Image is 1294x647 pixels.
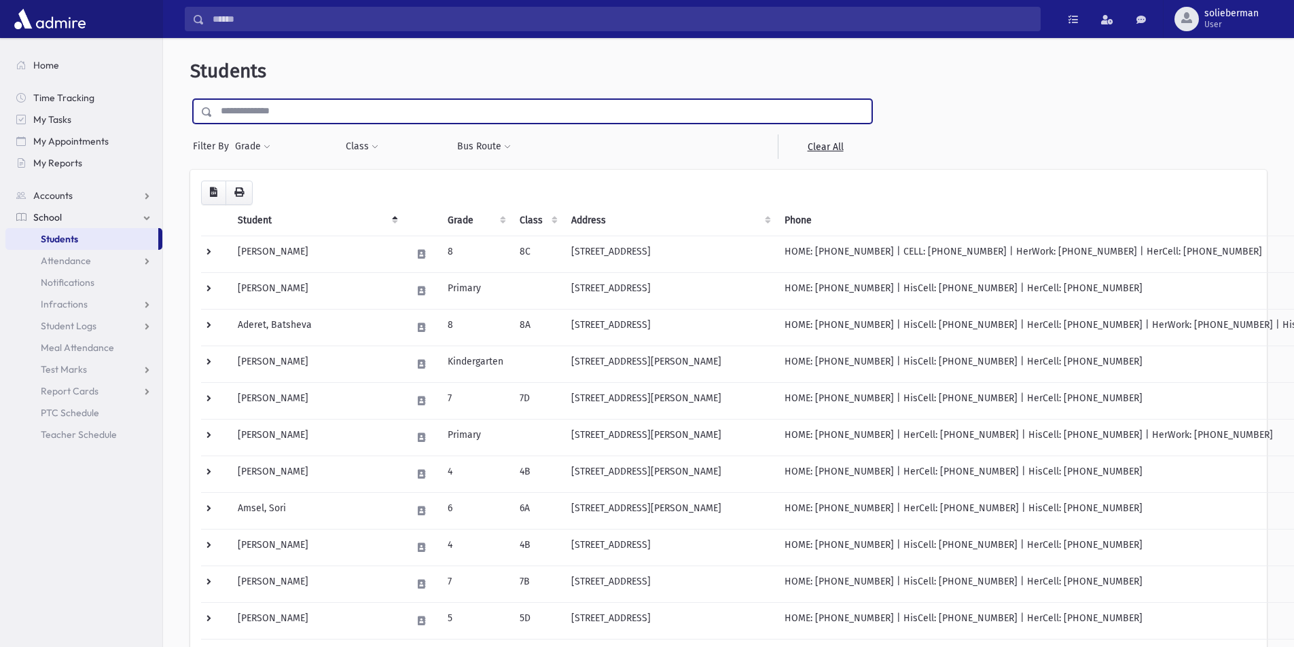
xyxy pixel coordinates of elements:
td: 6A [511,492,563,529]
span: PTC Schedule [41,407,99,419]
td: [STREET_ADDRESS] [563,566,776,602]
th: Grade: activate to sort column ascending [439,205,511,236]
td: [STREET_ADDRESS][PERSON_NAME] [563,382,776,419]
span: Accounts [33,189,73,202]
td: [PERSON_NAME] [230,382,403,419]
span: School [33,211,62,223]
a: Attendance [5,250,162,272]
td: 6 [439,492,511,529]
td: [PERSON_NAME] [230,236,403,272]
span: My Appointments [33,135,109,147]
a: My Appointments [5,130,162,152]
button: Grade [234,134,271,159]
button: CSV [201,181,226,205]
button: Class [345,134,379,159]
span: Attendance [41,255,91,267]
span: Notifications [41,276,94,289]
td: [PERSON_NAME] [230,272,403,309]
span: solieberman [1204,8,1259,19]
a: Notifications [5,272,162,293]
a: Clear All [778,134,872,159]
td: 5D [511,602,563,639]
span: Infractions [41,298,88,310]
td: 8 [439,309,511,346]
td: [PERSON_NAME] [230,456,403,492]
td: 8A [511,309,563,346]
td: [STREET_ADDRESS] [563,602,776,639]
a: My Tasks [5,109,162,130]
a: Accounts [5,185,162,206]
span: User [1204,19,1259,30]
a: Test Marks [5,358,162,380]
span: Teacher Schedule [41,428,117,441]
td: [STREET_ADDRESS] [563,272,776,309]
a: Time Tracking [5,87,162,109]
td: [STREET_ADDRESS][PERSON_NAME] [563,419,776,456]
td: [STREET_ADDRESS] [563,309,776,346]
td: 4B [511,529,563,566]
span: Home [33,59,59,71]
span: Filter By [193,139,234,153]
td: 8C [511,236,563,272]
td: [PERSON_NAME] [230,602,403,639]
button: Bus Route [456,134,511,159]
td: 7D [511,382,563,419]
td: 7 [439,382,511,419]
td: Amsel, Sori [230,492,403,529]
td: Primary [439,419,511,456]
span: Students [41,233,78,245]
td: [STREET_ADDRESS] [563,529,776,566]
a: Report Cards [5,380,162,402]
td: 8 [439,236,511,272]
a: School [5,206,162,228]
th: Student: activate to sort column descending [230,205,403,236]
a: PTC Schedule [5,402,162,424]
td: [PERSON_NAME] [230,419,403,456]
th: Address: activate to sort column ascending [563,205,776,236]
th: Class: activate to sort column ascending [511,205,563,236]
td: [STREET_ADDRESS] [563,236,776,272]
span: Report Cards [41,385,98,397]
td: [PERSON_NAME] [230,566,403,602]
td: 4 [439,456,511,492]
span: My Tasks [33,113,71,126]
a: Students [5,228,158,250]
td: Primary [439,272,511,309]
td: [PERSON_NAME] [230,346,403,382]
input: Search [204,7,1040,31]
button: Print [226,181,253,205]
span: Test Marks [41,363,87,375]
td: [STREET_ADDRESS][PERSON_NAME] [563,346,776,382]
a: Student Logs [5,315,162,337]
td: [STREET_ADDRESS][PERSON_NAME] [563,492,776,529]
td: 4B [511,456,563,492]
td: Kindergarten [439,346,511,382]
td: 7 [439,566,511,602]
a: Meal Attendance [5,337,162,358]
span: Student Logs [41,320,96,332]
span: Time Tracking [33,92,94,104]
td: Aderet, Batsheva [230,309,403,346]
a: My Reports [5,152,162,174]
a: Infractions [5,293,162,315]
a: Teacher Schedule [5,424,162,445]
td: 4 [439,529,511,566]
a: Home [5,54,162,76]
img: AdmirePro [11,5,89,33]
td: [STREET_ADDRESS][PERSON_NAME] [563,456,776,492]
td: [PERSON_NAME] [230,529,403,566]
span: Meal Attendance [41,341,114,354]
span: My Reports [33,157,82,169]
td: 7B [511,566,563,602]
td: 5 [439,602,511,639]
span: Students [190,60,266,82]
